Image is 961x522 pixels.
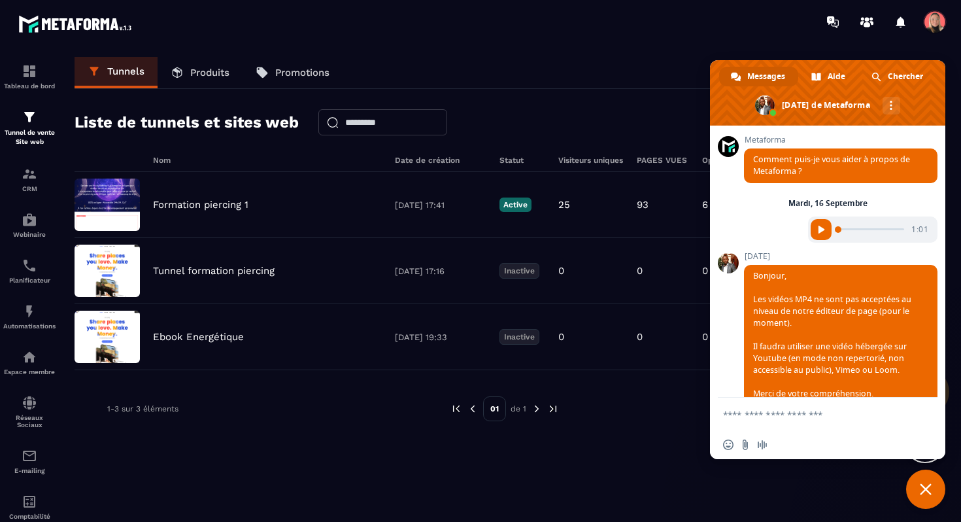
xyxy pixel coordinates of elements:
p: Tableau de bord [3,82,56,90]
img: scheduler [22,258,37,273]
img: next [531,403,543,415]
p: Formation piercing 1 [153,199,248,211]
p: Espace membre [3,368,56,375]
span: Envoyer un fichier [740,440,750,450]
h6: Date de création [395,156,486,165]
p: 01 [483,396,506,421]
p: Automatisations [3,322,56,330]
p: Planificateur [3,277,56,284]
span: Message audio [757,440,767,450]
a: automationsautomationsWebinaire [3,202,56,248]
h6: Statut [499,156,545,165]
p: Ebook Energétique [153,331,244,343]
h6: Opt-ins [702,156,741,165]
div: Fermer le chat [906,470,945,509]
p: Inactive [499,329,539,345]
h6: Visiteurs uniques [558,156,624,165]
a: formationformationTunnel de vente Site web [3,99,56,156]
a: Produits [158,57,243,88]
p: 25 [558,199,570,211]
span: Messages [747,67,785,86]
span: Insérer un emoji [723,440,733,450]
img: logo [18,12,136,36]
p: CRM [3,185,56,192]
span: Bonjour, Les vidéos MP4 ne sont pas acceptées au niveau de notre éditeur de page (pour le moment)... [753,270,911,411]
span: Aide [828,67,845,86]
a: social-networksocial-networkRéseaux Sociaux [3,385,56,438]
p: 0 [702,331,708,343]
a: Promotions [243,57,343,88]
p: Promotions [275,67,329,78]
textarea: Entrez votre message... [723,409,903,421]
img: image [75,245,140,297]
p: [DATE] 19:33 [395,332,486,342]
span: [DATE] [744,252,937,261]
p: 0 [637,265,643,277]
div: Mardi, 16 Septembre [788,200,868,207]
p: Tunnel de vente Site web [3,128,56,147]
p: Webinaire [3,231,56,238]
img: automations [22,349,37,365]
img: automations [22,304,37,319]
div: Chercher [860,67,936,86]
img: formation [22,63,37,79]
a: emailemailE-mailing [3,438,56,484]
img: accountant [22,494,37,510]
img: formation [22,166,37,182]
p: [DATE] 17:16 [395,266,486,276]
span: Écouter l'audio [811,219,832,240]
p: Produits [190,67,229,78]
p: E-mailing [3,467,56,474]
span: Comment puis-je vous aider à propos de Metaforma ? [753,154,910,177]
p: Inactive [499,263,539,279]
span: 1:01 [911,224,928,235]
p: 6 [702,199,708,211]
p: 1-3 sur 3 éléments [107,404,178,413]
a: Tunnels [75,57,158,88]
p: Comptabilité [3,513,56,520]
p: 0 [637,331,643,343]
img: image [75,179,140,231]
span: Chercher [888,67,923,86]
div: Messages [719,67,798,86]
div: Autres canaux [883,97,900,114]
p: 0 [558,331,564,343]
p: 93 [637,199,649,211]
h2: Liste de tunnels et sites web [75,109,299,135]
img: automations [22,212,37,228]
p: 0 [558,265,564,277]
a: automationsautomationsEspace membre [3,339,56,385]
img: email [22,448,37,464]
p: Réseaux Sociaux [3,414,56,428]
a: formationformationTableau de bord [3,54,56,99]
h6: PAGES VUES [637,156,689,165]
p: [DATE] 17:41 [395,200,486,210]
span: Metaforma [744,135,937,145]
p: 0 [702,265,708,277]
p: Tunnel formation piercing [153,265,275,277]
p: Active [499,198,531,212]
img: prev [467,403,479,415]
img: next [547,403,559,415]
img: formation [22,109,37,125]
p: de 1 [511,404,526,414]
a: formationformationCRM [3,156,56,202]
a: automationsautomationsAutomatisations [3,294,56,339]
h6: Nom [153,156,382,165]
img: image [75,311,140,363]
a: schedulerschedulerPlanificateur [3,248,56,294]
img: social-network [22,395,37,411]
div: Aide [800,67,858,86]
p: Tunnels [107,65,144,77]
img: prev [450,403,462,415]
